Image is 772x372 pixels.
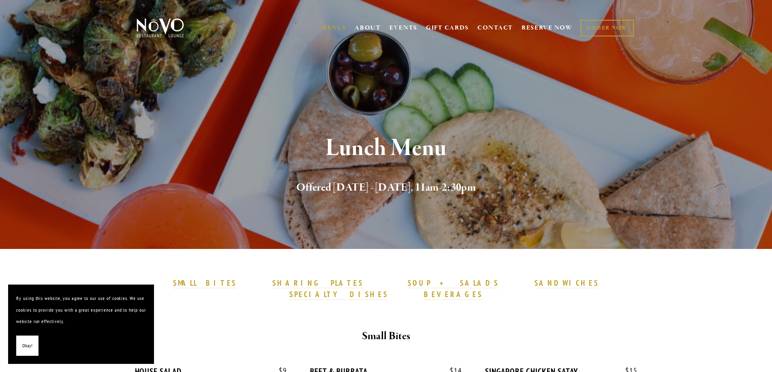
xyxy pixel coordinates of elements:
h2: Offered [DATE] - [DATE], 11am-2:30pm [150,179,622,196]
a: CONTACT [477,20,513,36]
a: SANDWICHES [535,278,599,289]
section: Cookie banner [8,285,154,364]
img: Novo Restaurant &amp; Lounge [135,18,186,38]
a: SOUP + SALADS [408,278,498,289]
button: Okay! [16,336,38,356]
a: SPECIALTY DISHES [289,289,388,300]
strong: SANDWICHES [535,278,599,288]
strong: SPECIALTY DISHES [289,289,388,299]
a: GIFT CARDS [426,20,469,36]
a: BEVERAGES [424,289,483,300]
strong: Small Bites [362,329,410,343]
strong: SHARING PLATES [272,278,363,288]
p: By using this website, you agree to our use of cookies. We use cookies to provide you with a grea... [16,293,146,327]
a: EVENTS [389,24,417,32]
a: ABOUT [355,24,381,32]
strong: SMALL BITES [173,278,237,288]
h1: Lunch Menu [150,135,622,162]
strong: SOUP + SALADS [408,278,498,288]
span: Okay! [22,340,32,352]
a: SMALL BITES [173,278,237,289]
a: ORDER NOW [580,20,633,36]
a: SHARING PLATES [272,278,363,289]
strong: BEVERAGES [424,289,483,299]
a: MENUS [321,24,346,32]
a: RESERVE NOW [522,20,573,36]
